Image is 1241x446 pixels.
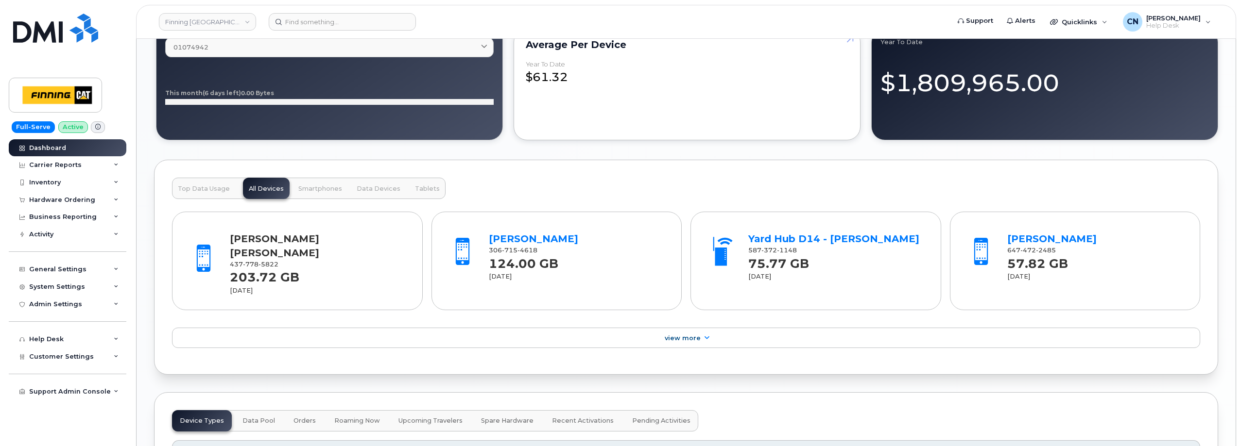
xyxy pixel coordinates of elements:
[748,272,924,281] div: [DATE]
[517,247,537,254] span: 4618
[526,61,848,86] div: $61.32
[1020,247,1036,254] span: 472
[1007,233,1097,245] a: [PERSON_NAME]
[489,233,578,245] a: [PERSON_NAME]
[398,417,463,425] span: Upcoming Travelers
[243,261,259,268] span: 778
[665,334,701,342] span: View More
[1000,11,1042,31] a: Alerts
[241,89,274,97] tspan: 0.00 Bytes
[966,16,993,26] span: Support
[409,178,446,199] button: Tablets
[172,178,236,199] button: Top Data Usage
[489,247,537,254] span: 306
[1036,247,1056,254] span: 2485
[748,251,809,271] strong: 75.77 GB
[415,185,440,193] span: Tablets
[269,13,416,31] input: Find something...
[1043,12,1114,32] div: Quicklinks
[178,185,230,193] span: Top Data Usage
[777,247,797,254] span: 1148
[880,58,1209,100] div: $1,809,965.00
[230,286,405,295] div: [DATE]
[165,89,203,97] tspan: This month
[351,178,406,199] button: Data Devices
[293,417,316,425] span: Orders
[357,185,400,193] span: Data Devices
[230,233,319,259] a: [PERSON_NAME] [PERSON_NAME]
[159,13,256,31] a: Finning Canada
[293,178,348,199] button: Smartphones
[242,417,275,425] span: Data Pool
[880,38,1209,46] div: Year to Date
[552,417,614,425] span: Recent Activations
[951,11,1000,31] a: Support
[165,37,494,57] a: 01074942
[1146,22,1201,30] span: Help Desk
[1007,251,1068,271] strong: 57.82 GB
[1007,272,1183,281] div: [DATE]
[1007,247,1056,254] span: 647
[172,328,1200,348] a: View More
[298,185,342,193] span: Smartphones
[1116,12,1218,32] div: Connor Nguyen
[489,251,558,271] strong: 124.00 GB
[748,233,919,245] a: Yard Hub D14 - [PERSON_NAME]
[632,417,690,425] span: Pending Activities
[526,61,565,68] div: Year to Date
[173,43,208,52] span: 01074942
[230,261,278,268] span: 437
[761,247,777,254] span: 372
[481,417,534,425] span: Spare Hardware
[1015,16,1035,26] span: Alerts
[489,272,664,281] div: [DATE]
[526,41,848,49] div: Average per Device
[230,264,299,284] strong: 203.72 GB
[748,247,797,254] span: 587
[203,89,241,97] tspan: (6 days left)
[502,247,517,254] span: 715
[334,417,380,425] span: Roaming Now
[1127,16,1138,28] span: CN
[259,261,278,268] span: 5822
[1062,18,1097,26] span: Quicklinks
[1146,14,1201,22] span: [PERSON_NAME]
